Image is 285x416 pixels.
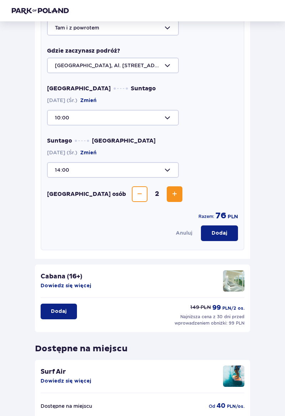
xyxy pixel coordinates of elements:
[47,137,72,145] span: Suntago
[12,7,69,14] img: Park of Poland logo
[47,85,111,92] span: [GEOGRAPHIC_DATA]
[216,210,226,221] p: 76
[41,368,66,376] p: Surf Air
[114,87,128,90] img: dots
[209,403,215,410] p: od
[41,304,77,319] button: Dodaj
[132,186,147,202] button: Decrease
[51,308,67,315] p: Dodaj
[47,97,97,104] span: [DATE] (Śr.)
[223,366,244,387] img: attraction
[92,137,156,145] span: [GEOGRAPHIC_DATA]
[35,338,128,354] p: Dostępne na miejscu
[212,304,221,312] p: 99
[228,213,238,220] p: PLN
[223,270,244,292] img: attraction
[41,402,92,410] p: Dostępne na miejscu
[167,186,182,202] button: Increase
[222,305,244,311] p: PLN /2 os.
[75,140,89,142] img: dots
[212,230,227,237] p: Dodaj
[227,403,244,410] p: PLN /os.
[47,47,120,55] p: Gdzie zaczynasz podróż?
[80,97,97,104] button: Zmień
[41,282,91,289] button: Dowiedz się więcej
[41,272,82,281] p: Cabana (16+)
[176,230,192,237] button: Anuluj
[198,213,214,220] p: Razem:
[173,314,244,326] p: Najniższa cena z 30 dni przed wprowadzeniem obniżki: 99 PLN
[190,304,211,311] p: 149 PLN
[80,149,97,156] button: Zmień
[217,402,226,410] p: 40
[47,149,97,156] span: [DATE] (Śr.)
[131,85,156,92] span: Suntago
[41,378,91,385] button: Dowiedz się więcej
[149,190,165,198] span: 2
[201,225,238,241] button: Dodaj
[47,190,126,198] p: [GEOGRAPHIC_DATA] osób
